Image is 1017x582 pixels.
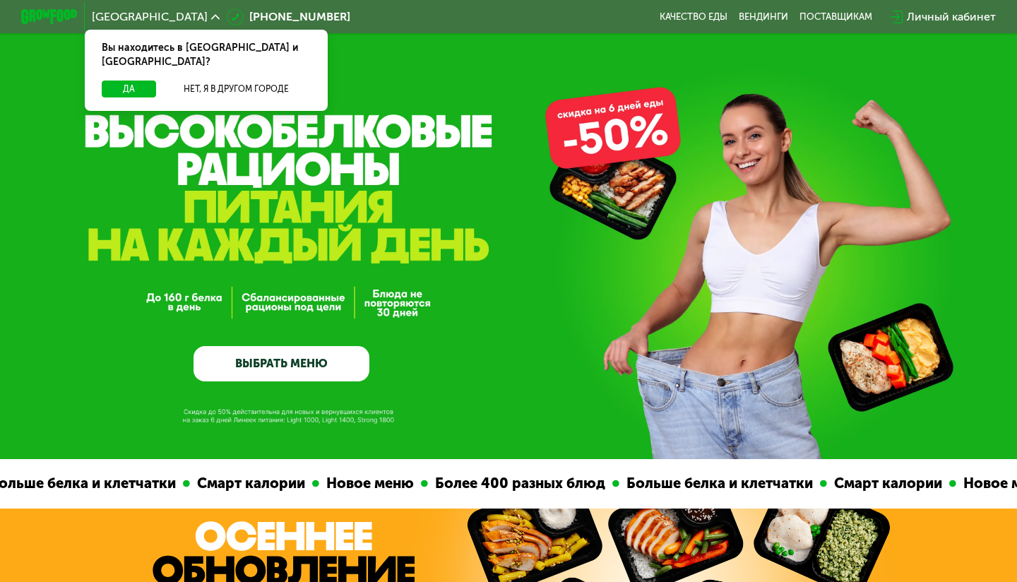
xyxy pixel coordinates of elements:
div: Смарт калории [186,473,309,494]
div: Личный кабинет [907,8,996,25]
button: Нет, я в другом городе [162,81,311,97]
div: Смарт калории [823,473,946,494]
div: поставщикам [799,11,872,23]
div: Новое меню [316,473,417,494]
a: Вендинги [739,11,788,23]
a: [PHONE_NUMBER] [227,8,350,25]
div: Вы находитесь в [GEOGRAPHIC_DATA] и [GEOGRAPHIC_DATA]? [85,30,328,81]
button: Да [102,81,156,97]
span: [GEOGRAPHIC_DATA] [92,11,208,23]
div: Больше белка и клетчатки [616,473,816,494]
a: ВЫБРАТЬ МЕНЮ [194,346,369,381]
div: Более 400 разных блюд [424,473,609,494]
a: Качество еды [660,11,727,23]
